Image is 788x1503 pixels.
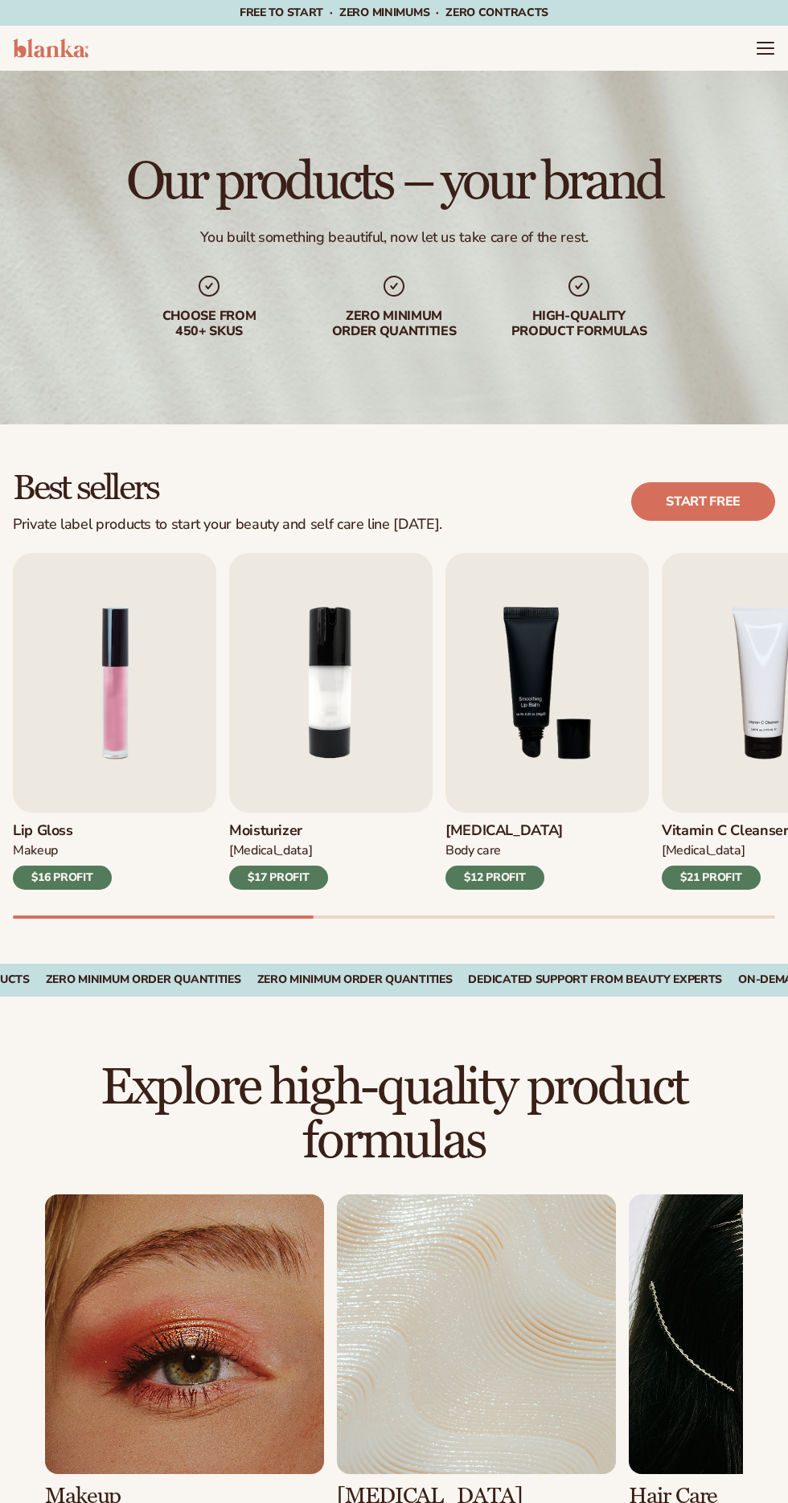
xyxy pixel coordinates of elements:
h3: Moisturizer [229,822,328,840]
a: 1 / 9 [13,553,216,890]
h2: Best sellers [13,469,442,506]
h3: [MEDICAL_DATA] [445,822,563,840]
summary: Menu [756,39,775,58]
span: Free to start · ZERO minimums · ZERO contracts [240,5,548,20]
div: You built something beautiful, now let us take care of the rest. [200,228,589,247]
div: $12 PROFIT [445,866,544,890]
h2: Explore high-quality product formulas [45,1061,743,1169]
div: Private label products to start your beauty and self care line [DATE]. [13,516,442,534]
div: Dedicated Support From Beauty Experts [468,973,722,987]
div: Body Care [445,842,563,859]
div: $17 PROFIT [229,866,328,890]
h3: Lip Gloss [13,822,112,840]
div: Zero Minimum Order QuantitieS [257,973,453,987]
div: Makeup [13,842,112,859]
a: 2 / 9 [229,553,433,890]
div: Zero minimum order quantities [314,309,474,339]
h1: Our products – your brand [126,156,662,209]
div: High-quality product formulas [499,309,659,339]
div: $16 PROFIT [13,866,112,890]
a: Start free [631,482,775,521]
div: $21 PROFIT [662,866,761,890]
div: Choose from 450+ Skus [129,309,289,339]
a: 3 / 9 [445,553,649,890]
div: Zero Minimum Order QuantitieS [46,973,241,987]
img: logo [13,39,88,58]
div: [MEDICAL_DATA] [229,842,328,859]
